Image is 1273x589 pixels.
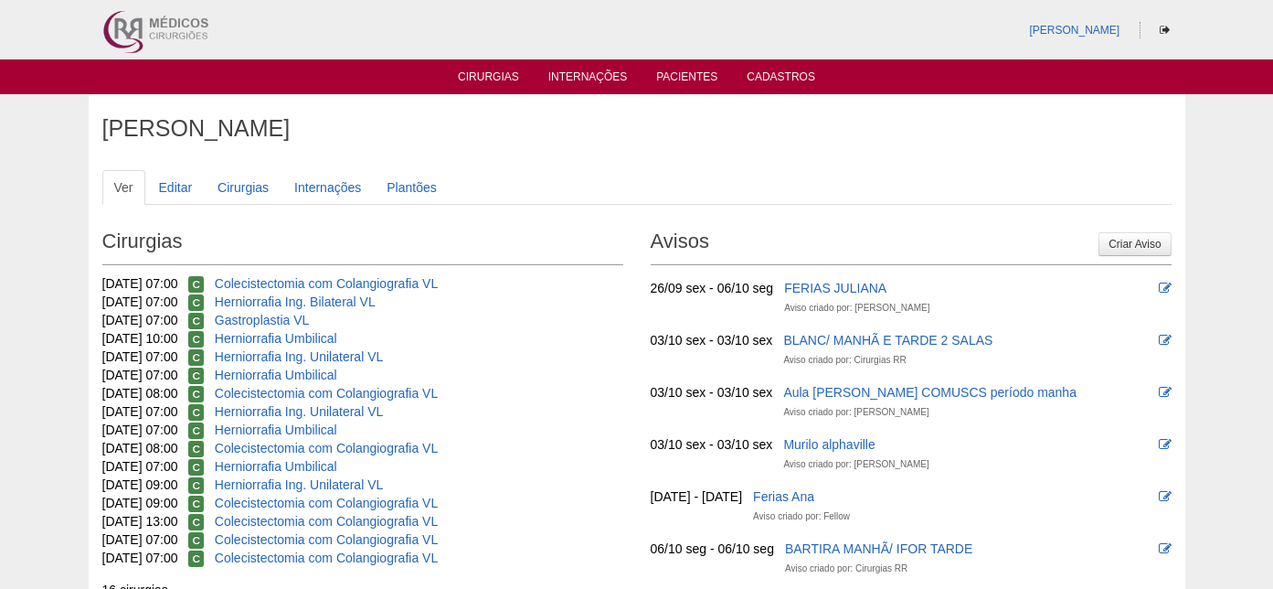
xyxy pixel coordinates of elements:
[102,496,178,510] span: [DATE] 09:00
[784,281,886,295] a: FERIAS JULIANA
[651,487,743,506] div: [DATE] - [DATE]
[215,404,383,419] a: Herniorrafia Ing. Unilateral VL
[102,368,178,382] span: [DATE] 07:00
[102,441,178,455] span: [DATE] 08:00
[783,437,875,452] a: Murilo alphaville
[1160,25,1170,36] i: Sair
[785,541,972,556] a: BARTIRA MANHÃ/ IFOR TARDE
[215,386,438,401] a: Colecistectomia com Colangiografia VL
[188,477,204,494] span: Confirmada
[548,70,628,89] a: Internações
[188,496,204,512] span: Confirmada
[188,349,204,366] span: Confirmada
[651,540,774,558] div: 06/10 seg - 06/10 seg
[282,170,373,205] a: Internações
[1029,24,1119,37] a: [PERSON_NAME]
[215,331,337,346] a: Herniorrafia Umbilical
[102,423,178,437] span: [DATE] 07:00
[651,223,1172,265] h2: Avisos
[1159,386,1172,399] i: Editar
[215,532,438,547] a: Colecistectomia com Colangiografia VL
[102,349,178,364] span: [DATE] 07:00
[215,294,376,309] a: Herniorrafia Ing. Bilateral VL
[1098,232,1171,256] a: Criar Aviso
[102,386,178,401] span: [DATE] 08:00
[651,435,773,454] div: 03/10 sex - 03/10 sex
[102,276,178,291] span: [DATE] 07:00
[651,331,773,349] div: 03/10 sex - 03/10 sex
[215,349,383,364] a: Herniorrafia Ing. Unilateral VL
[102,117,1172,140] h1: [PERSON_NAME]
[1159,542,1172,555] i: Editar
[783,351,906,369] div: Aviso criado por: Cirurgias RR
[188,294,204,311] span: Confirmada
[1159,490,1172,503] i: Editar
[783,403,928,422] div: Aviso criado por: [PERSON_NAME]
[656,70,717,89] a: Pacientes
[747,70,815,89] a: Cadastros
[188,386,204,402] span: Confirmada
[102,294,178,309] span: [DATE] 07:00
[102,170,145,205] a: Ver
[651,279,774,297] div: 26/09 sex - 06/10 seg
[215,477,383,492] a: Herniorrafia Ing. Unilateral VL
[102,404,178,419] span: [DATE] 07:00
[188,459,204,476] span: Confirmada
[215,496,438,510] a: Colecistectomia com Colangiografia VL
[188,313,204,329] span: Confirmada
[1159,438,1172,451] i: Editar
[753,508,850,526] div: Aviso criado por: Fellow
[188,551,204,567] span: Confirmada
[102,459,178,474] span: [DATE] 07:00
[783,385,1077,400] a: Aula [PERSON_NAME] COMUSCS período manha
[102,551,178,565] span: [DATE] 07:00
[215,423,337,437] a: Herniorrafia Umbilical
[102,514,178,529] span: [DATE] 13:00
[215,313,310,327] a: Gastroplastia VL
[215,459,337,474] a: Herniorrafia Umbilical
[1159,334,1172,347] i: Editar
[188,368,204,384] span: Confirmada
[215,514,438,529] a: Colecistectomia com Colangiografia VL
[458,70,519,89] a: Cirurgias
[188,331,204,348] span: Confirmada
[102,477,178,492] span: [DATE] 09:00
[783,333,992,348] a: BLANC/ MANHÃ E TARDE 2 SALAS
[206,170,281,205] a: Cirurgias
[102,223,623,265] h2: Cirurgias
[215,368,337,382] a: Herniorrafia Umbilical
[785,560,907,578] div: Aviso criado por: Cirurgias RR
[188,404,204,421] span: Confirmada
[188,276,204,293] span: Confirmada
[784,299,929,317] div: Aviso criado por: [PERSON_NAME]
[1159,282,1172,294] i: Editar
[102,331,178,346] span: [DATE] 10:00
[188,532,204,549] span: Confirmada
[215,276,438,291] a: Colecistectomia com Colangiografia VL
[375,170,448,205] a: Plantões
[753,489,814,504] a: Ferias Ana
[215,551,438,565] a: Colecistectomia com Colangiografia VL
[188,423,204,439] span: Confirmada
[215,441,438,455] a: Colecistectomia com Colangiografia VL
[188,514,204,530] span: Confirmada
[783,455,928,474] div: Aviso criado por: [PERSON_NAME]
[102,313,178,327] span: [DATE] 07:00
[147,170,205,205] a: Editar
[651,383,773,402] div: 03/10 sex - 03/10 sex
[188,441,204,457] span: Confirmada
[102,532,178,547] span: [DATE] 07:00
